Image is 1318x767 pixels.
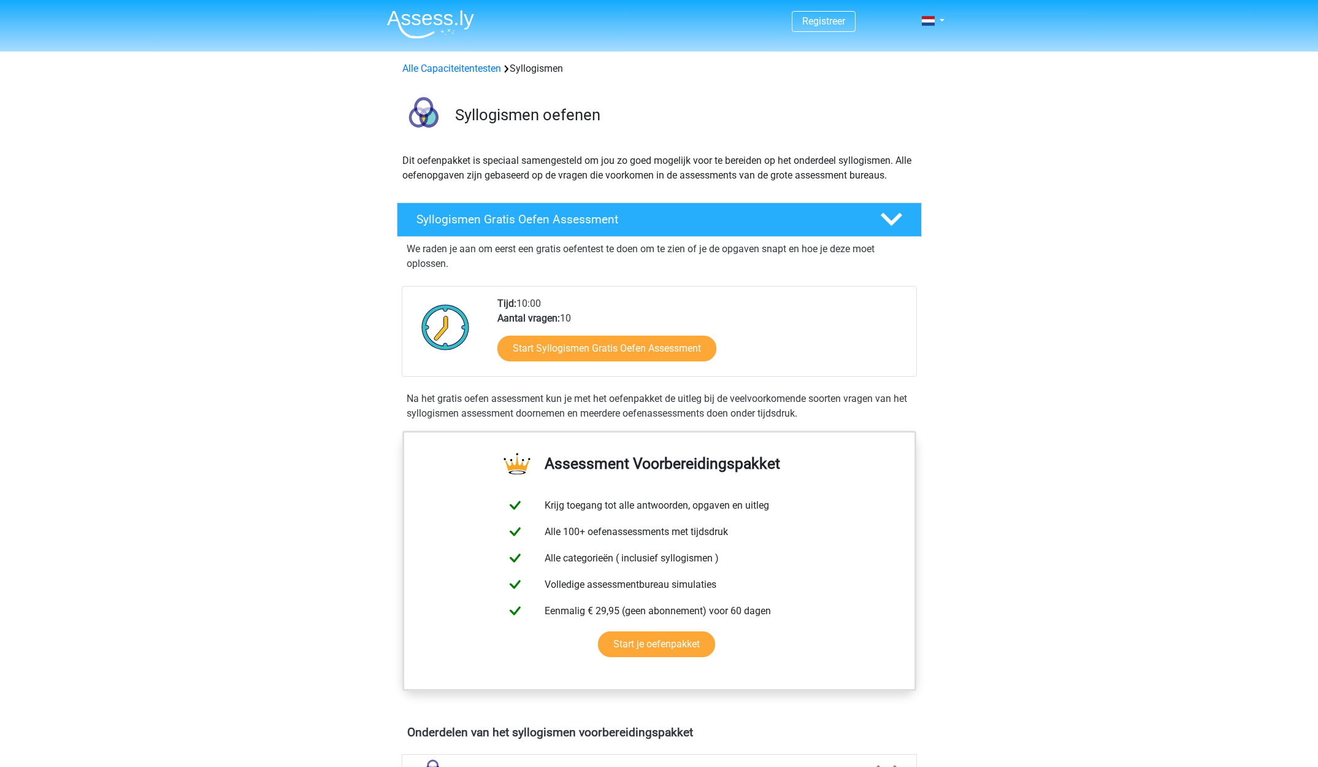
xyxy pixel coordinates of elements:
a: Start Syllogismen Gratis Oefen Assessment [497,336,716,361]
div: Syllogismen [397,61,921,76]
h4: Onderdelen van het syllogismen voorbereidingspakket [407,725,911,739]
b: Tijd: [497,298,516,309]
a: Alle Capaciteitentesten [402,63,501,74]
p: We raden je aan om eerst een gratis oefentest te doen om te zien of je de opgaven snapt en hoe je... [407,242,912,271]
img: syllogismen [397,91,450,143]
a: Syllogismen Gratis Oefen Assessment [392,202,927,237]
h3: Syllogismen oefenen [455,106,912,125]
a: Registreer [802,15,845,27]
b: Aantal vragen: [497,312,560,324]
p: Dit oefenpakket is speciaal samengesteld om jou zo goed mogelijk voor te bereiden op het onderdee... [402,153,916,183]
h4: Syllogismen Gratis Oefen Assessment [416,212,860,226]
img: Assessly [387,10,474,39]
a: Start je oefenpakket [598,631,715,657]
div: 10:00 10 [488,296,916,376]
img: Klok [415,296,477,358]
div: Na het gratis oefen assessment kun je met het oefenpakket de uitleg bij de veelvoorkomende soorte... [402,391,917,421]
